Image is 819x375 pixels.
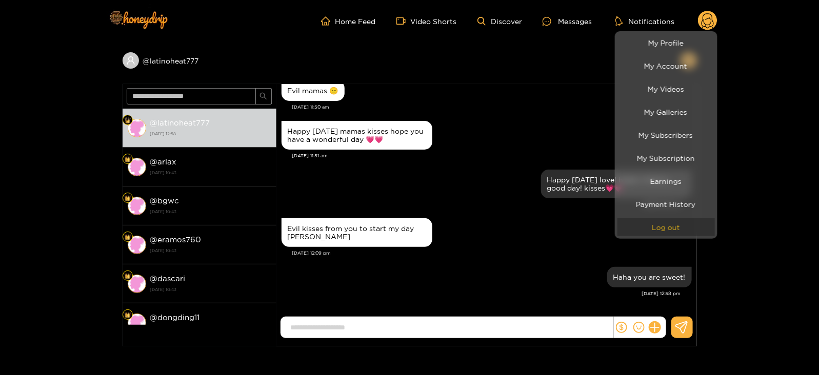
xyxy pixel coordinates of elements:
a: Payment History [617,195,715,213]
a: My Account [617,57,715,75]
a: Earnings [617,172,715,190]
a: My Galleries [617,103,715,121]
a: My Subscribers [617,126,715,144]
a: My Subscription [617,149,715,167]
a: My Profile [617,34,715,52]
a: My Videos [617,80,715,98]
button: Log out [617,218,715,236]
